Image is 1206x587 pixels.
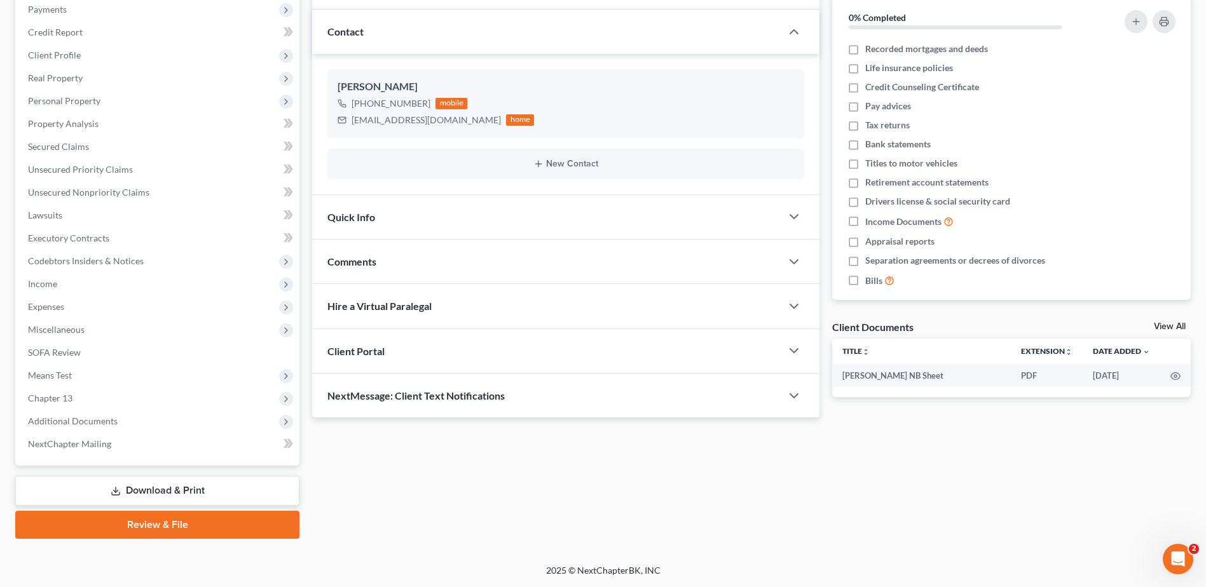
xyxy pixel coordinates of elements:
[1189,544,1199,554] span: 2
[18,158,299,181] a: Unsecured Priority Claims
[28,324,85,335] span: Miscellaneous
[1083,364,1160,387] td: [DATE]
[862,348,870,356] i: unfold_more
[28,278,57,289] span: Income
[1154,322,1186,331] a: View All
[865,254,1045,267] span: Separation agreements or decrees of divorces
[338,79,794,95] div: [PERSON_NAME]
[1021,346,1072,356] a: Extensionunfold_more
[28,255,144,266] span: Codebtors Insiders & Notices
[28,210,62,220] span: Lawsuits
[865,62,953,74] span: Life insurance policies
[865,81,979,93] span: Credit Counseling Certificate
[1065,348,1072,356] i: unfold_more
[352,114,501,126] div: [EMAIL_ADDRESS][DOMAIN_NAME]
[865,215,942,228] span: Income Documents
[865,235,935,248] span: Appraisal reports
[241,564,966,587] div: 2025 © NextChapterBK, INC
[865,43,988,55] span: Recorded mortgages and deeds
[18,181,299,204] a: Unsecured Nonpriority Claims
[865,274,882,287] span: Bills
[1163,544,1193,574] iframe: Intercom live chat
[18,433,299,455] a: NextChapter Mailing
[842,346,870,356] a: Titleunfold_more
[435,98,467,109] div: mobile
[865,157,957,170] span: Titles to motor vehicles
[352,97,430,110] div: [PHONE_NUMBER]
[28,164,133,175] span: Unsecured Priority Claims
[28,4,67,15] span: Payments
[327,255,376,267] span: Comments
[28,393,72,403] span: Chapter 13
[18,21,299,44] a: Credit Report
[1093,346,1150,356] a: Date Added expand_more
[865,100,911,112] span: Pay advices
[28,370,72,381] span: Means Test
[15,511,299,539] a: Review & File
[1011,364,1083,387] td: PDF
[28,415,118,426] span: Additional Documents
[865,138,931,151] span: Bank statements
[28,301,64,312] span: Expenses
[28,50,81,60] span: Client Profile
[832,364,1011,387] td: [PERSON_NAME] NB Sheet
[28,95,100,106] span: Personal Property
[18,112,299,135] a: Property Analysis
[15,476,299,506] a: Download & Print
[865,119,910,132] span: Tax returns
[832,320,914,334] div: Client Documents
[18,341,299,364] a: SOFA Review
[865,195,1010,208] span: Drivers license & social security card
[327,300,432,312] span: Hire a Virtual Paralegal
[28,118,99,129] span: Property Analysis
[28,233,109,243] span: Executory Contracts
[327,211,375,223] span: Quick Info
[28,72,83,83] span: Real Property
[18,135,299,158] a: Secured Claims
[18,204,299,227] a: Lawsuits
[849,12,906,23] strong: 0% Completed
[865,176,989,189] span: Retirement account statements
[506,114,534,126] div: home
[28,438,111,449] span: NextChapter Mailing
[28,347,81,358] span: SOFA Review
[28,187,149,198] span: Unsecured Nonpriority Claims
[327,25,364,37] span: Contact
[1142,348,1150,356] i: expand_more
[327,345,385,357] span: Client Portal
[338,159,794,169] button: New Contact
[327,389,505,401] span: NextMessage: Client Text Notifications
[28,141,89,152] span: Secured Claims
[28,27,83,37] span: Credit Report
[18,227,299,250] a: Executory Contracts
